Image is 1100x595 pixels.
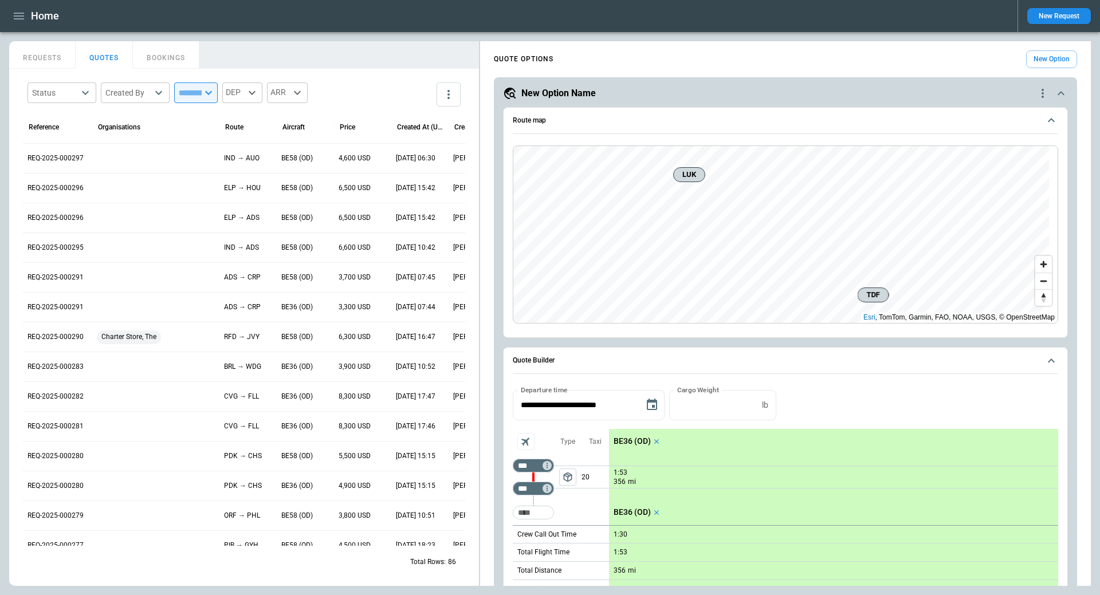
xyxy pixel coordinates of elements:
[224,273,261,282] p: ADS → CRP
[27,511,84,521] p: REQ-2025-000279
[453,421,501,431] p: [PERSON_NAME]
[27,392,84,401] p: REQ-2025-000282
[224,213,260,223] p: ELP → ADS
[339,451,371,461] p: 5,500 USD
[453,392,501,401] p: [PERSON_NAME]
[396,421,435,431] p: 09/16/2025 17:46
[281,153,313,163] p: BE58 (OD)
[453,153,501,163] p: [PERSON_NAME]
[628,477,636,487] p: mi
[224,362,261,372] p: BRL → WDG
[27,213,84,223] p: REQ-2025-000296
[281,481,313,491] p: BE36 (OD)
[224,243,259,253] p: IND → ADS
[521,87,596,100] h5: New Option Name
[1026,50,1077,68] button: New Option
[559,468,576,486] button: left aligned
[517,530,576,539] p: Crew Call Out Time
[224,511,260,521] p: ORF → PHL
[281,302,313,312] p: BE36 (OD)
[339,273,371,282] p: 3,700 USD
[614,548,627,557] p: 1:53
[27,153,84,163] p: REQ-2025-000297
[224,332,260,342] p: RFD → JVY
[281,511,313,521] p: BE58 (OD)
[224,421,259,431] p: CVG → FLL
[513,145,1058,324] div: Route map
[513,506,554,519] div: Too short
[614,477,626,487] p: 356
[1035,289,1052,306] button: Reset bearing to north
[397,123,446,131] div: Created At (UTC-05:00)
[453,273,501,282] p: [PERSON_NAME]
[513,348,1058,374] button: Quote Builder
[1035,273,1052,289] button: Zoom out
[448,557,456,567] p: 86
[614,507,651,517] p: BE36 (OD)
[396,451,435,461] p: 09/16/2025 15:15
[559,468,576,486] span: Type of sector
[614,585,646,593] p: 1,156 USD
[396,302,435,312] p: 09/22/2025 07:44
[863,313,875,321] a: Esri
[27,273,84,282] p: REQ-2025-000291
[1035,256,1052,273] button: Zoom in
[521,385,568,395] label: Departure time
[224,451,262,461] p: PDK → CHS
[29,123,59,131] div: Reference
[396,183,435,193] p: 09/22/2025 15:42
[1027,8,1091,24] button: New Request
[396,213,435,223] p: 09/22/2025 15:42
[32,87,78,98] div: Status
[281,362,313,372] p: BE36 (OD)
[863,312,1055,323] div: , TomTom, Garmin, FAO, NOAA, USGS, © OpenStreetMap
[453,511,501,521] p: [PERSON_NAME]
[281,451,313,461] p: BE58 (OD)
[396,481,435,491] p: 09/16/2025 15:15
[27,243,84,253] p: REQ-2025-000295
[339,362,371,372] p: 3,900 USD
[340,123,355,131] div: Price
[453,213,501,223] p: [PERSON_NAME]
[863,289,884,301] span: TDF
[31,9,59,23] h1: Home
[281,273,313,282] p: BE58 (OD)
[453,332,501,342] p: [PERSON_NAME]
[562,471,573,483] span: package_2
[133,41,199,69] button: BOOKINGS
[560,437,575,447] p: Type
[339,213,371,223] p: 6,500 USD
[1036,86,1050,100] div: quote-option-actions
[513,146,1049,324] canvas: Map
[517,547,569,557] p: Total Flight Time
[517,433,535,450] span: Aircraft selection
[97,322,161,352] span: Charter Store, The
[628,566,636,576] p: mi
[513,117,546,124] h6: Route map
[614,530,627,539] p: 1:30
[27,481,84,491] p: REQ-2025-000280
[614,566,626,575] p: 356
[453,302,501,312] p: [PERSON_NAME]
[678,169,700,180] span: LUK
[281,213,313,223] p: BE58 (OD)
[614,436,651,446] p: BE36 (OD)
[281,183,313,193] p: BE58 (OD)
[339,511,371,521] p: 3,800 USD
[396,362,435,372] p: 09/17/2025 10:52
[453,451,501,461] p: [PERSON_NAME]
[677,385,719,395] label: Cargo Weight
[224,481,262,491] p: PDK → CHS
[339,153,371,163] p: 4,600 USD
[281,421,313,431] p: BE36 (OD)
[339,183,371,193] p: 6,500 USD
[105,87,151,98] div: Created By
[454,123,487,131] div: Created by
[281,392,313,401] p: BE36 (OD)
[453,481,501,491] p: [PERSON_NAME]
[224,392,259,401] p: CVG → FLL
[27,421,84,431] p: REQ-2025-000281
[582,466,609,488] p: 20
[513,482,554,495] div: Too short
[27,332,84,342] p: REQ-2025-000290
